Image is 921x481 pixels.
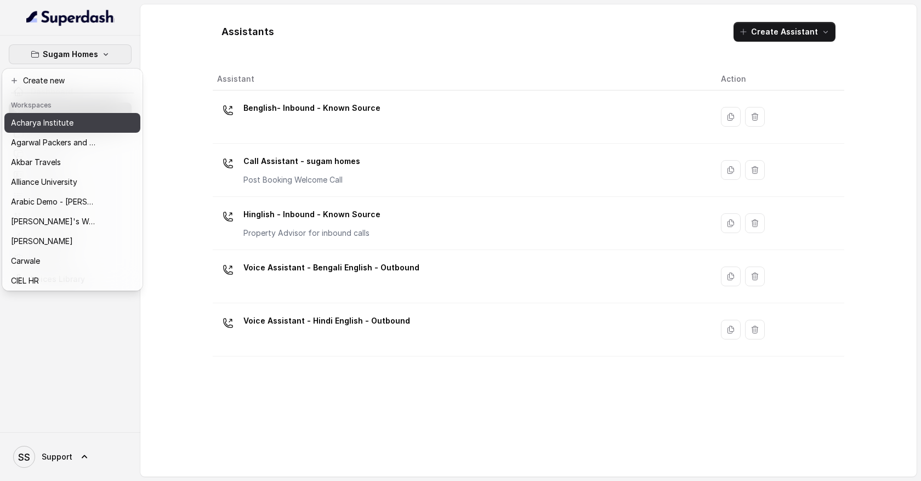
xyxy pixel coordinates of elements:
[2,69,143,291] div: Sugam Homes
[11,254,40,268] p: Carwale
[11,116,73,129] p: Acharya Institute
[11,156,61,169] p: Akbar Travels
[4,71,140,90] button: Create new
[11,274,39,287] p: CIEL HR
[43,48,98,61] p: Sugam Homes
[11,215,99,228] p: [PERSON_NAME]'s Workspace
[11,176,77,189] p: Alliance University
[11,195,99,208] p: Arabic Demo - [PERSON_NAME]
[11,235,73,248] p: [PERSON_NAME]
[11,136,99,149] p: Agarwal Packers and Movers - DRS Group
[9,44,132,64] button: Sugam Homes
[4,95,140,113] header: Workspaces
